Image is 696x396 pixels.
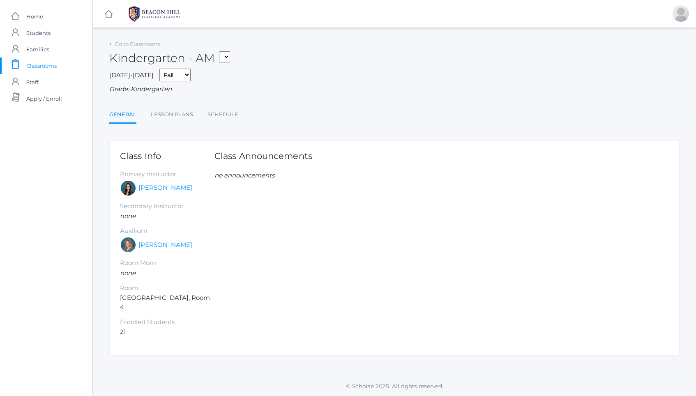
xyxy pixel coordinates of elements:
[26,8,43,25] span: Home
[120,327,214,337] li: 21
[120,285,214,292] h5: Room
[26,41,49,58] span: Families
[109,85,680,94] div: Grade: Kindergarten
[120,151,214,337] div: [GEOGRAPHIC_DATA], Room 4
[120,260,214,267] h5: Room Mom
[214,171,274,179] em: no announcements
[120,151,214,161] h1: Class Info
[120,180,136,196] div: Jordyn Dewey
[26,74,38,90] span: Staff
[151,106,193,123] a: Lesson Plans
[120,203,214,210] h5: Secondary Instructor
[26,90,62,107] span: Apply / Enroll
[109,106,136,124] a: General
[109,52,230,64] h2: Kindergarten - AM
[207,106,238,123] a: Schedule
[120,228,214,235] h5: Auxilium
[120,212,136,220] em: none
[673,5,689,22] div: Amanda Intlekofer
[109,71,154,79] span: [DATE]-[DATE]
[138,240,192,250] a: [PERSON_NAME]
[26,25,51,41] span: Students
[120,237,136,253] div: Maureen Doyle
[120,171,214,178] h5: Primary Instructor
[214,151,312,161] h1: Class Announcements
[124,4,185,24] img: BHCALogos-05-308ed15e86a5a0abce9b8dd61676a3503ac9727e845dece92d48e8588c001991.png
[120,269,136,277] em: none
[26,58,57,74] span: Classrooms
[120,319,214,326] h5: Enrolled Students
[138,183,192,193] a: [PERSON_NAME]
[115,41,160,47] a: Go to Classrooms
[93,382,696,390] p: © Scholae 2025. All rights reserved.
